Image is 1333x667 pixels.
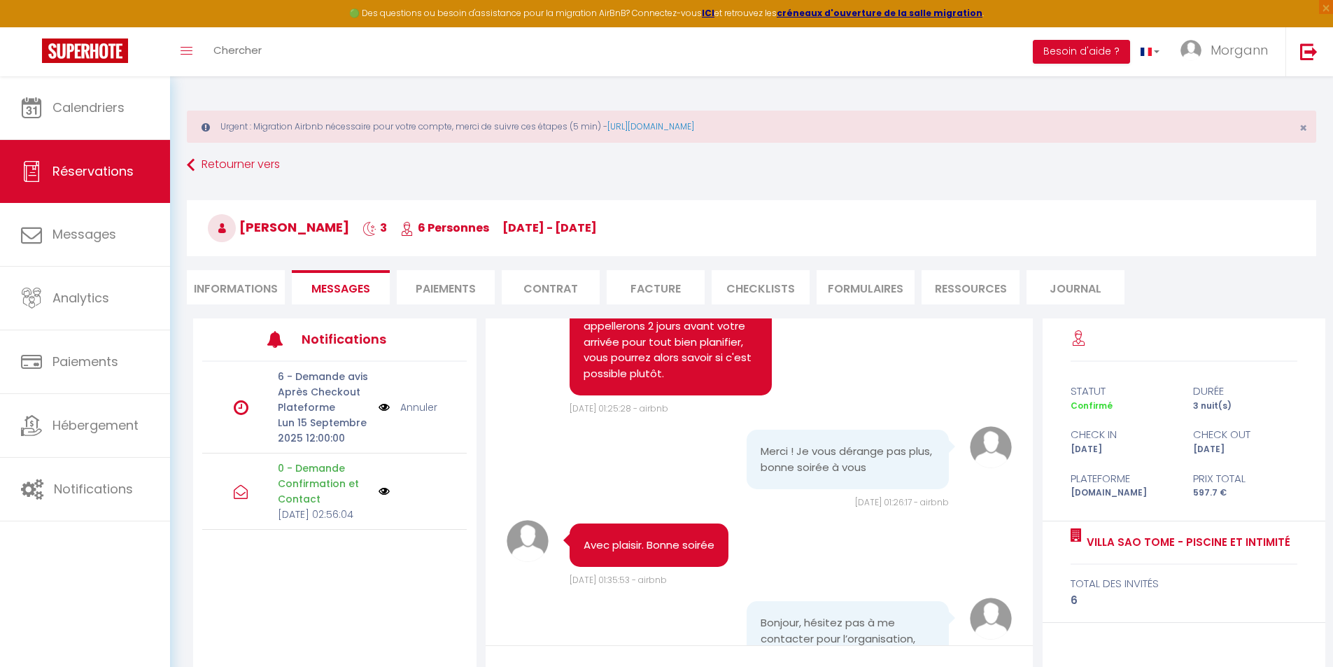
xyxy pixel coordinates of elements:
[817,270,915,304] li: FORMULAIRES
[208,218,349,236] span: [PERSON_NAME]
[1299,119,1307,136] span: ×
[1170,27,1285,76] a: ... Morgann
[379,486,390,497] img: NO IMAGE
[278,415,369,446] p: Lun 15 Septembre 2025 12:00:00
[970,598,1012,640] img: avatar.png
[362,220,387,236] span: 3
[1184,443,1306,456] div: [DATE]
[607,120,694,132] a: [URL][DOMAIN_NAME]
[1062,486,1184,500] div: [DOMAIN_NAME]
[400,400,437,415] a: Annuler
[712,270,810,304] li: CHECKLISTS
[507,520,549,562] img: avatar.png
[379,400,390,415] img: NO IMAGE
[584,538,714,554] pre: Avec plaisir. Bonne soirée
[1062,443,1184,456] div: [DATE]
[203,27,272,76] a: Chercher
[570,402,668,414] span: [DATE] 01:25:28 - airbnb
[502,270,600,304] li: Contrat
[1062,470,1184,487] div: Plateforme
[400,220,489,236] span: 6 Personnes
[1184,470,1306,487] div: Prix total
[187,270,285,304] li: Informations
[1027,270,1124,304] li: Journal
[1071,592,1297,609] div: 6
[1082,534,1290,551] a: Villa Sao Tome - Piscine et Intimité
[52,225,116,243] span: Messages
[1071,400,1113,412] span: Confirmé
[52,162,134,180] span: Réservations
[570,574,667,586] span: [DATE] 01:35:53 - airbnb
[1300,43,1318,60] img: logout
[54,480,133,498] span: Notifications
[761,615,935,663] pre: Bonjour, hésitez pas à me contacter pour l’organisation, bonne journée à vous
[1062,426,1184,443] div: check in
[278,461,369,507] p: 0 - Demande Confirmation et Contact
[42,38,128,63] img: Super Booking
[397,270,495,304] li: Paiements
[761,444,935,475] pre: Merci ! Je vous dérange pas plus, bonne soirée à vous
[1184,426,1306,443] div: check out
[302,323,412,355] h3: Notifications
[1033,40,1130,64] button: Besoin d'aide ?
[1184,383,1306,400] div: durée
[777,7,982,19] a: créneaux d'ouverture de la salle migration
[1211,41,1268,59] span: Morgann
[970,426,1012,468] img: avatar.png
[213,43,262,57] span: Chercher
[1184,400,1306,413] div: 3 nuit(s)
[187,111,1316,143] div: Urgent : Migration Airbnb nécessaire pour votre compte, merci de suivre ces étapes (5 min) -
[52,289,109,307] span: Analytics
[187,153,1316,178] a: Retourner vers
[502,220,597,236] span: [DATE] - [DATE]
[278,507,369,522] p: [DATE] 02:56:04
[52,99,125,116] span: Calendriers
[1184,486,1306,500] div: 597.7 €
[52,416,139,434] span: Hébergement
[607,270,705,304] li: Facture
[1071,575,1297,592] div: total des invités
[922,270,1020,304] li: Ressources
[11,6,53,48] button: Ouvrir le widget de chat LiveChat
[52,353,118,370] span: Paiements
[702,7,714,19] a: ICI
[1180,40,1201,61] img: ...
[855,496,949,508] span: [DATE] 01:26:17 - airbnb
[1062,383,1184,400] div: statut
[1299,122,1307,134] button: Close
[311,281,370,297] span: Messages
[278,369,369,415] p: 6 - Demande avis Après Checkout Plateforme
[584,255,758,381] pre: Même cas de figure, pour l'instant pas de départ ce jour là. Donc c'est faisable, mais on ne sait...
